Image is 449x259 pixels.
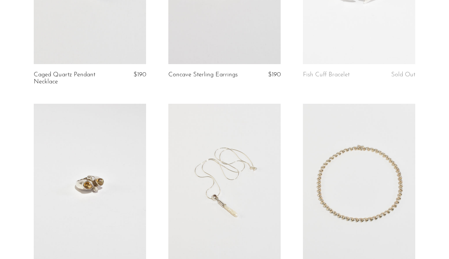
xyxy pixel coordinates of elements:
a: Concave Sterling Earrings [168,72,238,78]
span: $190 [133,72,146,78]
span: $190 [268,72,281,78]
a: Caged Quartz Pendant Necklace [34,72,108,85]
a: Fish Cuff Bracelet [303,72,350,78]
span: Sold Out [391,72,415,78]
